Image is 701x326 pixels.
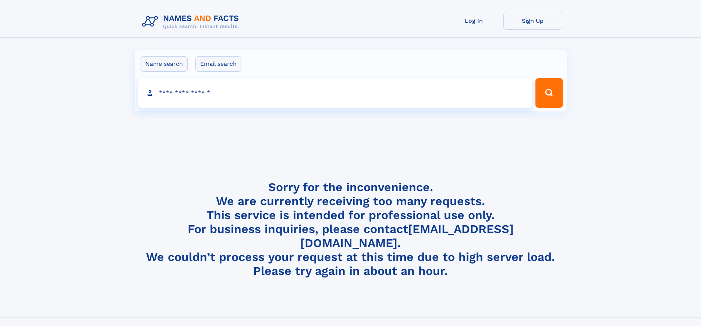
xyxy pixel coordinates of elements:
[300,222,514,250] a: [EMAIL_ADDRESS][DOMAIN_NAME]
[139,180,562,278] h4: Sorry for the inconvenience. We are currently receiving too many requests. This service is intend...
[503,12,562,30] a: Sign Up
[141,56,188,72] label: Name search
[445,12,503,30] a: Log In
[535,78,563,108] button: Search Button
[195,56,241,72] label: Email search
[138,78,532,108] input: search input
[139,12,245,32] img: Logo Names and Facts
